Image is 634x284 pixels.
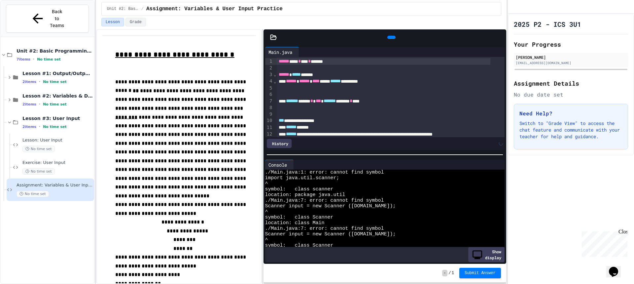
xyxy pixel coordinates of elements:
[22,102,36,106] span: 2 items
[265,192,345,198] span: location: package java.util
[265,243,334,248] span: symbol: class Scanner
[43,125,67,129] span: No time set
[33,57,34,62] span: •
[273,79,276,84] span: Fold line
[17,183,93,188] span: Assignment: Variables & User Input Practice
[516,61,626,65] div: [EMAIL_ADDRESS][DOMAIN_NAME]
[17,57,30,61] span: 7 items
[514,91,628,99] div: No due date set
[49,8,65,29] span: Back to Teams
[265,209,268,215] span: ^
[22,93,93,99] span: Lesson #2: Variables & Data Types
[265,47,299,57] div: Main.java
[452,270,454,276] span: 1
[606,258,627,277] iframe: chat widget
[265,65,273,71] div: 2
[107,6,139,12] span: Unit #2: Basic Programming Concepts
[17,48,93,54] span: Unit #2: Basic Programming Concepts
[22,138,93,143] span: Lesson: User Input
[22,80,36,84] span: 2 items
[265,203,396,209] span: Scanner input = new Scanner ([DOMAIN_NAME]);
[519,109,622,117] h3: Need Help?
[265,49,296,56] div: Main.java
[265,78,273,85] div: 4
[17,191,49,197] span: No time set
[22,146,55,152] span: No time set
[6,5,89,33] button: Back to Teams
[265,104,273,111] div: 8
[22,70,93,76] span: Lesson #1: Output/Output Formatting
[125,18,146,26] button: Grade
[265,124,273,131] div: 11
[3,3,46,42] div: Chat with us now!Close
[514,79,628,88] h2: Assignment Details
[265,226,384,231] span: ./Main.java:7: error: cannot find symbol
[265,170,384,175] span: ./Main.java:1: error: cannot find symbol
[265,85,273,92] div: 5
[465,270,496,276] span: Submit Answer
[265,131,273,144] div: 12
[468,247,505,262] div: Show display
[22,168,55,175] span: No time set
[265,161,290,168] div: Console
[514,40,628,49] h2: Your Progress
[267,139,292,148] div: History
[459,268,501,278] button: Submit Answer
[265,71,273,78] div: 3
[265,58,273,65] div: 1
[265,215,334,220] span: symbol: class Scanner
[37,57,61,61] span: No time set
[265,181,268,186] span: ^
[273,72,276,77] span: Fold line
[449,270,451,276] span: /
[265,98,273,104] div: 7
[141,6,144,12] span: /
[265,220,325,226] span: location: class Main
[39,79,40,84] span: •
[265,91,273,98] div: 6
[22,160,93,166] span: Exercise: User Input
[265,160,294,170] div: Console
[265,186,334,192] span: symbol: class scanner
[514,20,581,29] h1: 2025 P2 - ICS 3U1
[265,198,384,203] span: ./Main.java:7: error: cannot find symbol
[265,231,396,237] span: Scanner input = new Scanner ([DOMAIN_NAME]);
[265,111,273,118] div: 9
[43,102,67,106] span: No time set
[265,175,339,181] span: import java.util.scanner;
[39,124,40,129] span: •
[22,115,93,121] span: Lesson #3: User Input
[43,80,67,84] span: No time set
[519,120,622,140] p: Switch to "Grade View" to access the chat feature and communicate with your teacher for help and ...
[22,125,36,129] span: 2 items
[516,54,626,60] div: [PERSON_NAME]
[579,229,627,257] iframe: chat widget
[101,18,124,26] button: Lesson
[442,270,447,276] span: -
[146,5,283,13] span: Assignment: Variables & User Input Practice
[265,117,273,124] div: 10
[265,237,268,243] span: ^
[39,101,40,107] span: •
